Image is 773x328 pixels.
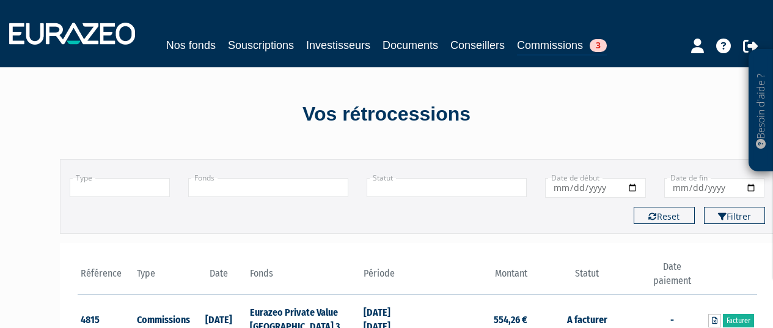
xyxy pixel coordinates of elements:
[634,207,695,224] button: Reset
[228,37,294,54] a: Souscriptions
[9,23,135,45] img: 1732889491-logotype_eurazeo_blanc_rvb.png
[166,37,216,54] a: Nos fonds
[723,314,754,327] a: Facturer
[517,37,607,56] a: Commissions3
[383,37,438,54] a: Documents
[417,260,530,295] th: Montant
[247,260,360,295] th: Fonds
[643,260,700,295] th: Date paiement
[38,100,735,129] div: Vos rétrocessions
[134,260,191,295] th: Type
[704,207,765,224] button: Filtrer
[450,37,505,54] a: Conseillers
[306,37,370,54] a: Investisseurs
[590,39,607,52] span: 3
[530,260,643,295] th: Statut
[754,56,768,166] p: Besoin d'aide ?
[78,260,134,295] th: Référence
[361,260,417,295] th: Période
[191,260,247,295] th: Date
